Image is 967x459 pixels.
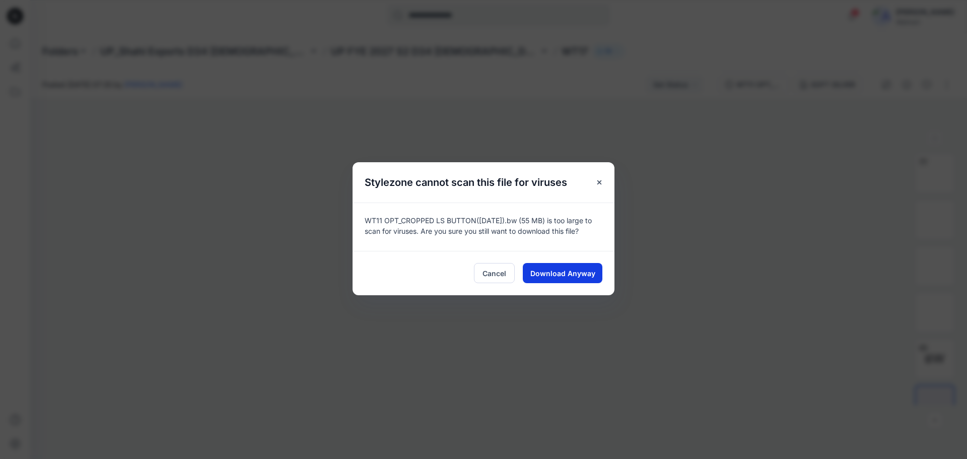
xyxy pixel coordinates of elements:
span: Download Anyway [530,268,595,279]
span: Cancel [482,268,506,279]
div: WT11 OPT_CROPPED LS BUTTON([DATE]).bw (55 MB) is too large to scan for viruses. Are you sure you ... [353,203,614,251]
button: Close [590,173,608,191]
button: Cancel [474,263,515,283]
button: Download Anyway [523,263,602,283]
h5: Stylezone cannot scan this file for viruses [353,162,579,203]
